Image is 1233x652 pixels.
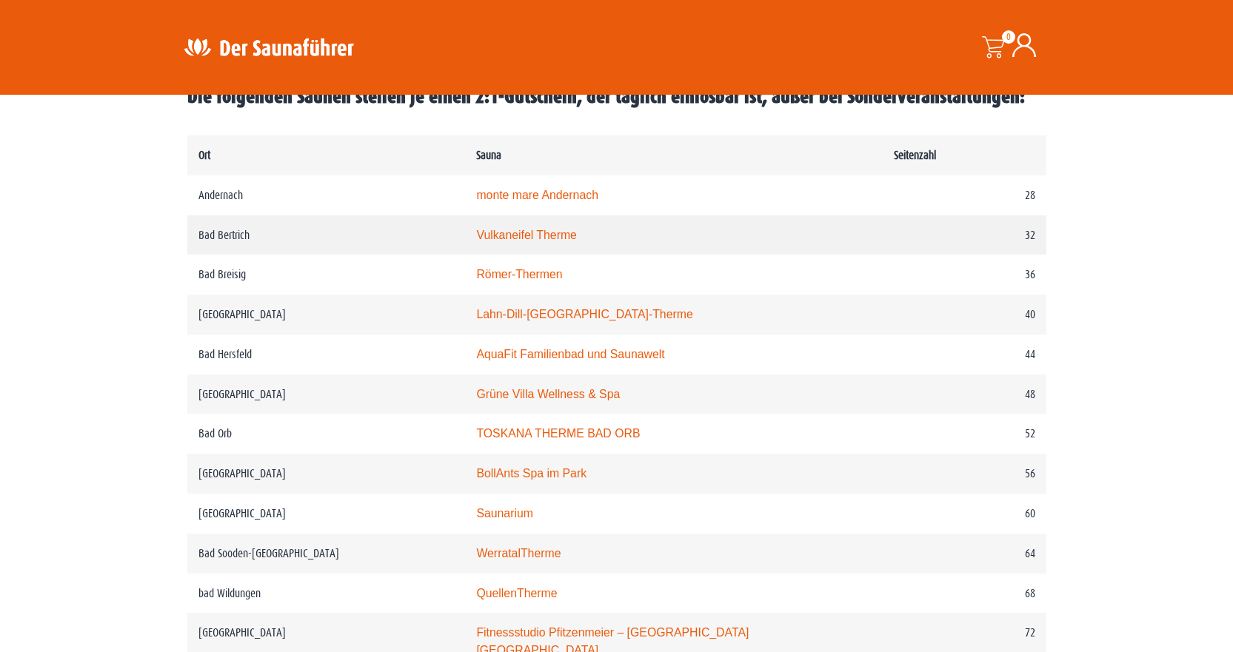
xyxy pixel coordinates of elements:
[187,454,466,494] td: [GEOGRAPHIC_DATA]
[883,534,1046,574] td: 64
[476,348,664,360] a: AquaFit Familienbad und Saunawelt
[187,175,466,215] td: Andernach
[476,388,620,400] a: Grüne Villa Wellness & Spa
[476,547,561,559] a: WerratalTherme
[187,574,466,614] td: bad Wildungen
[883,175,1046,215] td: 28
[187,295,466,335] td: [GEOGRAPHIC_DATA]
[476,229,577,241] a: Vulkaneifel Therme
[476,268,562,280] a: Römer-Thermen
[476,149,501,161] strong: Sauna
[476,507,533,520] a: Saunarium
[476,308,692,320] a: Lahn-Dill-[GEOGRAPHIC_DATA]-Therme
[883,454,1046,494] td: 56
[476,189,598,201] a: monte mare Andernach
[187,86,1025,107] span: Die folgenden Saunen stellen je einen 2:1-Gutschein, der täglich einlösbar ist, außer bei Sonderv...
[187,335,466,374] td: Bad Hersfeld
[187,414,466,454] td: Bad Orb
[476,587,557,599] a: QuellenTherme
[883,494,1046,534] td: 60
[187,374,466,414] td: [GEOGRAPHIC_DATA]
[883,295,1046,335] td: 40
[883,414,1046,454] td: 52
[187,255,466,295] td: Bad Breisig
[187,494,466,534] td: [GEOGRAPHIC_DATA]
[883,255,1046,295] td: 36
[187,215,466,255] td: Bad Bertrich
[883,335,1046,374] td: 44
[476,467,587,480] a: BollAnts Spa im Park
[476,427,640,440] a: TOSKANA THERME BAD ORB
[1002,30,1015,44] span: 0
[187,534,466,574] td: Bad Sooden-[GEOGRAPHIC_DATA]
[894,149,936,161] strong: Seitenzahl
[883,374,1046,414] td: 48
[198,149,210,161] strong: Ort
[883,574,1046,614] td: 68
[883,215,1046,255] td: 32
